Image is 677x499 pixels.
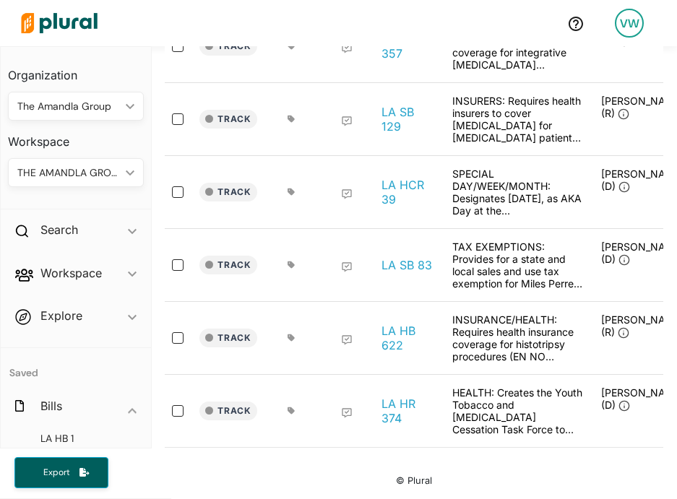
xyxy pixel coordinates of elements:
div: Add tags [288,188,296,196]
button: Track [199,329,257,347]
input: select-row-state-la-2025-hcr39 [172,186,184,198]
a: LA HCR 39 [381,178,436,207]
h2: Explore [40,308,82,324]
div: INSURERS: Requires health insurers to cover [MEDICAL_DATA] for [MEDICAL_DATA] patients. ([DATE]) ... [445,95,590,144]
h2: Bills [40,398,62,414]
div: Add Position Statement [341,188,353,200]
div: VW [615,9,644,38]
input: select-row-state-la-2025-sb83 [172,259,184,271]
div: Add Position Statement [341,407,353,419]
div: Add Position Statement [341,261,353,273]
input: select-row-state-la-2025-hr374 [172,405,184,417]
div: HEALTH: Creates the Youth Tobacco and [MEDICAL_DATA] Cessation Task Force to study the effects an... [445,386,590,435]
small: © Plural [396,475,432,486]
div: Add tags [288,115,296,123]
div: The Amandla Group [17,99,120,114]
div: SPECIAL DAY/WEEK/MONTH: Designates [DATE], as AKA Day at the [GEOGRAPHIC_DATA] and commends the m... [445,168,590,217]
button: Export [14,457,108,488]
a: LA HB 622 [381,324,436,352]
button: Track [199,183,257,201]
input: select-row-state-la-2025-sb129 [172,113,184,125]
div: Add Position Statement [341,334,353,346]
span: LA [40,446,52,459]
div: Add tags [288,261,296,269]
div: Add tags [288,334,296,342]
span: HB 76 [55,446,82,459]
h2: Workspace [40,265,102,281]
h3: Workspace [8,121,144,152]
a: LAHB 1 [22,432,137,446]
a: LAHB 76 [22,446,137,459]
div: THE AMANDLA GROUP [17,165,120,181]
span: LA [40,432,52,445]
a: LA HR 374 [381,396,436,425]
div: INSURANCE/HEALTH: Requires health insurance coverage for histotripsy procedures (EN NO IMPACT See... [445,313,590,363]
div: Add Position Statement [341,116,353,127]
button: Track [199,402,257,420]
button: Track [199,256,257,274]
iframe: Intercom live chat [628,450,663,485]
a: LA SB 83 [381,258,432,272]
h3: Organization [8,54,144,86]
span: HB 1 [55,432,74,445]
button: Track [199,110,257,129]
a: LA SB 129 [381,105,436,134]
a: VW [603,3,655,43]
div: TAX EXEMPTIONS: Provides for a state and local sales and use tax exemption for Miles Perret [MEDI... [445,240,590,290]
input: select-row-state-la-2025-hb622 [172,332,184,344]
h4: Saved [1,348,151,383]
div: Add tags [288,407,296,415]
h2: Search [40,222,78,238]
span: Export [33,467,79,479]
